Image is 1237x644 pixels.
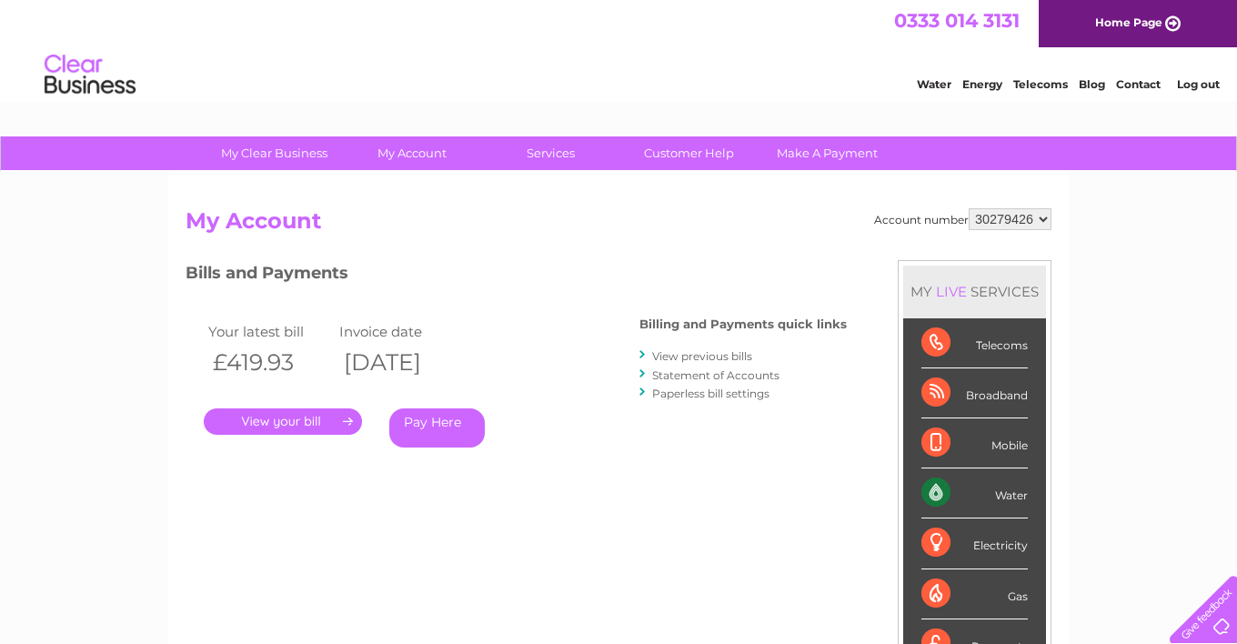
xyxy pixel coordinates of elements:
[335,319,466,344] td: Invoice date
[204,319,335,344] td: Your latest bill
[389,408,485,448] a: Pay Here
[903,266,1046,317] div: MY SERVICES
[204,344,335,381] th: £419.93
[921,318,1028,368] div: Telecoms
[921,518,1028,569] div: Electricity
[921,468,1028,518] div: Water
[1177,77,1220,91] a: Log out
[204,408,362,435] a: .
[894,9,1020,32] a: 0333 014 3131
[44,47,136,103] img: logo.png
[337,136,488,170] a: My Account
[921,569,1028,619] div: Gas
[476,136,626,170] a: Services
[874,208,1051,230] div: Account number
[186,260,847,292] h3: Bills and Payments
[186,208,1051,243] h2: My Account
[652,368,779,382] a: Statement of Accounts
[190,10,1050,88] div: Clear Business is a trading name of Verastar Limited (registered in [GEOGRAPHIC_DATA] No. 3667643...
[1116,77,1161,91] a: Contact
[652,349,752,363] a: View previous bills
[1013,77,1068,91] a: Telecoms
[199,136,349,170] a: My Clear Business
[614,136,764,170] a: Customer Help
[962,77,1002,91] a: Energy
[1079,77,1105,91] a: Blog
[752,136,902,170] a: Make A Payment
[921,418,1028,468] div: Mobile
[652,387,769,400] a: Paperless bill settings
[335,344,466,381] th: [DATE]
[639,317,847,331] h4: Billing and Payments quick links
[917,77,951,91] a: Water
[921,368,1028,418] div: Broadband
[932,283,970,300] div: LIVE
